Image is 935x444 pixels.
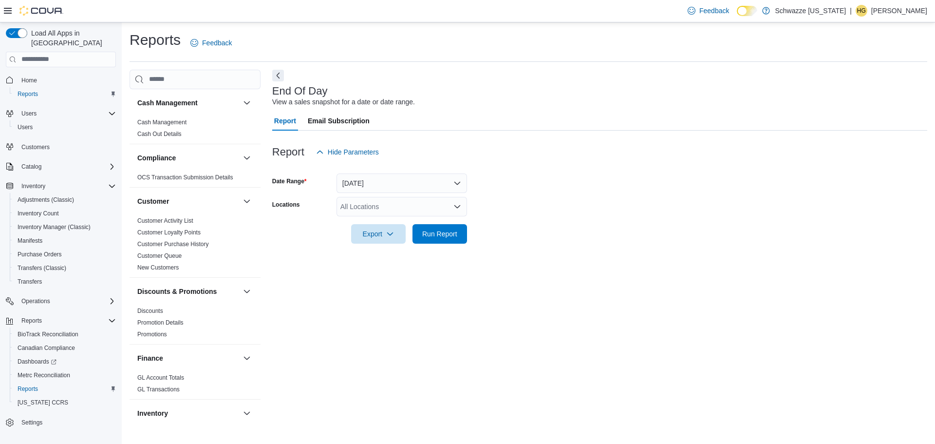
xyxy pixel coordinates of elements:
[137,353,239,363] button: Finance
[10,207,120,220] button: Inventory Count
[14,342,79,354] a: Canadian Compliance
[18,330,78,338] span: BioTrack Reconciliation
[137,174,233,181] a: OCS Transaction Submission Details
[14,249,66,260] a: Purchase Orders
[21,77,37,84] span: Home
[202,38,232,48] span: Feedback
[10,193,120,207] button: Adjustments (Classic)
[871,5,927,17] p: [PERSON_NAME]
[18,385,38,393] span: Reports
[130,30,181,50] h1: Reports
[241,407,253,419] button: Inventory
[14,235,46,247] a: Manifests
[856,5,867,17] div: Hunter Grundman
[14,262,70,274] a: Transfers (Classic)
[137,229,201,236] a: Customer Loyalty Points
[14,328,82,340] a: BioTrack Reconciliation
[18,210,59,217] span: Inventory Count
[272,177,307,185] label: Date Range
[357,224,400,244] span: Export
[18,74,116,86] span: Home
[137,241,209,248] a: Customer Purchase History
[272,70,284,81] button: Next
[14,235,116,247] span: Manifests
[10,275,120,289] button: Transfers
[272,146,304,158] h3: Report
[18,237,42,245] span: Manifests
[21,297,50,305] span: Operations
[137,308,163,314] a: Discounts
[137,408,239,418] button: Inventory
[14,194,78,206] a: Adjustments (Classic)
[14,208,116,219] span: Inventory Count
[18,180,116,192] span: Inventory
[18,141,116,153] span: Customers
[21,182,45,190] span: Inventory
[2,140,120,154] button: Customers
[10,328,120,341] button: BioTrack Reconciliation
[18,417,46,428] a: Settings
[241,286,253,297] button: Discounts & Promotions
[18,344,75,352] span: Canadian Compliance
[2,160,120,174] button: Catalog
[137,174,233,181] span: OCS Transaction Submission Details
[130,215,261,277] div: Customer
[18,196,74,204] span: Adjustments (Classic)
[21,163,41,171] span: Catalog
[328,147,379,157] span: Hide Parameters
[19,6,63,16] img: Cova
[14,342,116,354] span: Canadian Compliance
[14,383,116,395] span: Reports
[18,358,56,366] span: Dashboards
[272,85,328,97] h3: End Of Day
[21,419,42,426] span: Settings
[18,75,41,86] a: Home
[14,88,42,100] a: Reports
[137,130,182,138] span: Cash Out Details
[137,252,182,260] span: Customer Queue
[137,229,201,236] span: Customer Loyalty Points
[21,110,37,117] span: Users
[137,319,184,327] span: Promotion Details
[10,382,120,396] button: Reports
[308,111,370,131] span: Email Subscription
[18,295,116,307] span: Operations
[137,287,239,296] button: Discounts & Promotions
[18,223,91,231] span: Inventory Manager (Classic)
[241,152,253,164] button: Compliance
[422,229,457,239] span: Run Report
[272,97,415,107] div: View a sales snapshot for a date or date range.
[2,415,120,429] button: Settings
[699,6,729,16] span: Feedback
[137,131,182,137] a: Cash Out Details
[14,221,116,233] span: Inventory Manager (Classic)
[21,317,42,325] span: Reports
[137,252,182,259] a: Customer Queue
[241,195,253,207] button: Customer
[14,276,116,288] span: Transfers
[187,33,236,53] a: Feedback
[14,383,42,395] a: Reports
[137,153,239,163] button: Compliance
[18,295,54,307] button: Operations
[130,305,261,344] div: Discounts & Promotions
[775,5,846,17] p: Schwazze [US_STATE]
[18,315,46,327] button: Reports
[737,6,757,16] input: Dark Mode
[272,201,300,209] label: Locations
[274,111,296,131] span: Report
[137,98,198,108] h3: Cash Management
[137,119,187,126] a: Cash Management
[137,374,184,382] span: GL Account Totals
[312,142,383,162] button: Hide Parameters
[850,5,852,17] p: |
[18,141,54,153] a: Customers
[137,196,169,206] h3: Customer
[18,399,68,406] span: [US_STATE] CCRS
[27,28,116,48] span: Load All Apps in [GEOGRAPHIC_DATA]
[10,355,120,368] a: Dashboards
[412,224,467,244] button: Run Report
[14,208,63,219] a: Inventory Count
[137,353,163,363] h3: Finance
